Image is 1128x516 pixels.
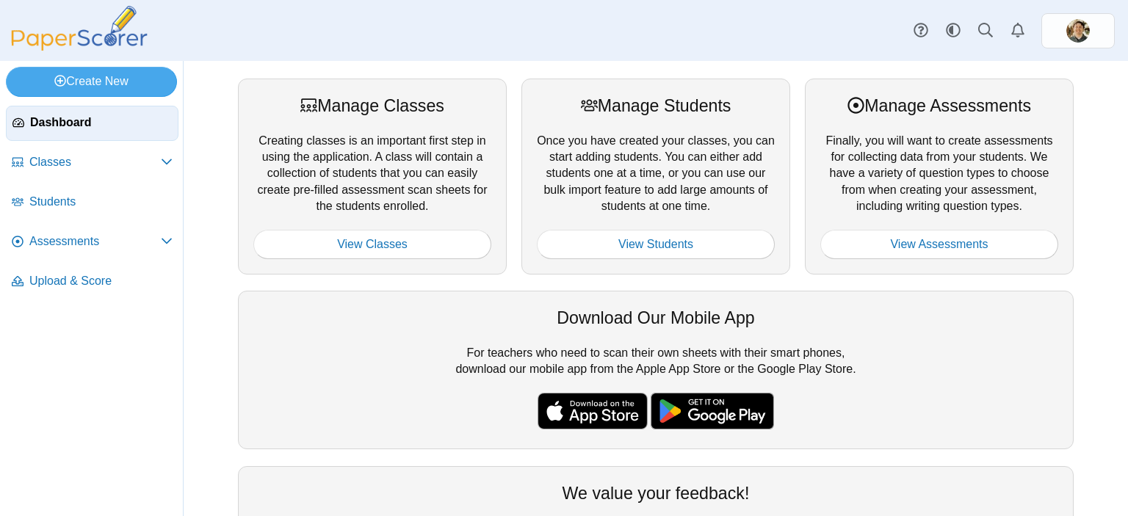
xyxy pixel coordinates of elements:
div: For teachers who need to scan their own sheets with their smart phones, download our mobile app f... [238,291,1074,449]
div: Manage Students [537,94,775,117]
img: ps.sHInGLeV98SUTXet [1066,19,1090,43]
a: Students [6,185,178,220]
img: apple-store-badge.svg [538,393,648,429]
a: Alerts [1002,15,1034,47]
div: Once you have created your classes, you can start adding students. You can either add students on... [521,79,790,275]
a: ps.sHInGLeV98SUTXet [1041,13,1115,48]
img: PaperScorer [6,6,153,51]
div: Manage Classes [253,94,491,117]
span: Assessments [29,233,161,250]
img: google-play-badge.png [651,393,774,429]
div: Manage Assessments [820,94,1058,117]
div: Creating classes is an important first step in using the application. A class will contain a coll... [238,79,507,275]
span: Upload & Score [29,273,173,289]
div: We value your feedback! [253,482,1058,505]
div: Finally, you will want to create assessments for collecting data from your students. We have a va... [805,79,1074,275]
a: View Assessments [820,230,1058,259]
a: PaperScorer [6,40,153,53]
span: Classes [29,154,161,170]
a: View Classes [253,230,491,259]
span: Dashboard [30,115,172,131]
a: View Students [537,230,775,259]
span: Michael Wright [1066,19,1090,43]
a: Dashboard [6,106,178,141]
a: Upload & Score [6,264,178,299]
a: Assessments [6,225,178,260]
a: Classes [6,145,178,181]
a: Create New [6,67,177,96]
span: Students [29,194,173,210]
div: Download Our Mobile App [253,306,1058,330]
